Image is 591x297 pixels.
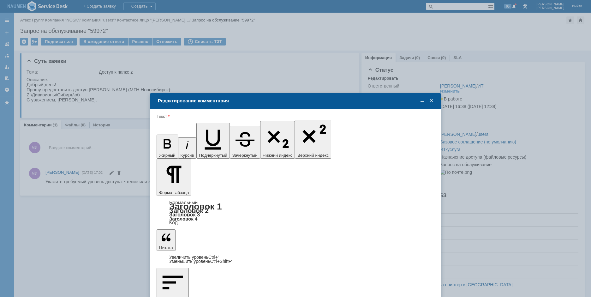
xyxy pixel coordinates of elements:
[196,123,230,159] button: Подчеркнутый
[297,153,329,158] span: Верхний индекс
[232,153,258,158] span: Зачеркнутый
[159,190,189,195] span: Формат абзаца
[230,126,260,159] button: Зачеркнутый
[210,259,232,264] span: Ctrl+Shift+'
[169,200,198,205] a: Нормальный
[157,255,434,264] div: Цитата
[169,220,178,226] a: Код
[181,153,194,158] span: Курсив
[169,259,232,264] a: Decrease
[169,212,200,217] a: Заголовок 3
[263,153,293,158] span: Нижний индекс
[260,121,295,159] button: Нижний индекс
[169,202,222,211] a: Заголовок 1
[169,207,209,214] a: Заголовок 2
[178,137,197,159] button: Курсив
[158,98,434,104] div: Редактирование комментария
[3,3,92,13] div: Укажите требуемый уровень доступа: чтение или запись.
[157,114,433,118] div: Текст
[419,98,426,104] span: Свернуть (Ctrl + M)
[169,255,219,260] a: Increase
[159,153,176,158] span: Жирный
[428,98,434,104] span: Закрыть
[159,245,173,250] span: Цитата
[157,159,191,196] button: Формат абзаца
[199,153,227,158] span: Подчеркнутый
[169,216,197,221] a: Заголовок 4
[157,229,176,251] button: Цитата
[157,135,178,159] button: Жирный
[208,255,219,260] span: Ctrl+'
[295,120,331,159] button: Верхний индекс
[157,200,434,225] div: Формат абзаца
